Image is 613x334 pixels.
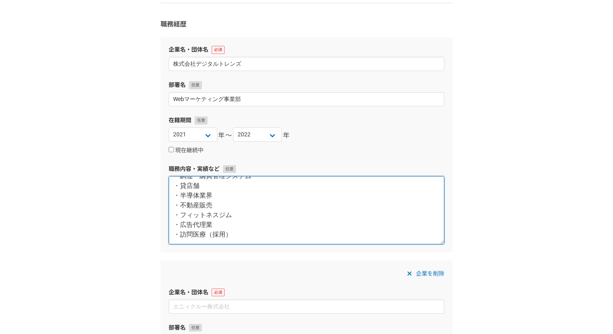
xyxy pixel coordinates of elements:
span: 年〜 [218,131,232,140]
input: エニィクルー株式会社 [169,300,444,314]
label: 企業名・団体名 [169,288,444,297]
input: 開発2部 [169,92,444,106]
label: 企業名・団体名 [169,45,444,54]
label: 現在継続中 [169,147,204,154]
label: 部署名 [169,81,444,89]
span: 年 [283,131,290,140]
input: 現在継続中 [169,147,174,152]
label: 部署名 [169,323,444,332]
h3: 職務経歴 [161,19,452,29]
label: 在籍期間 [169,116,444,125]
input: エニィクルー株式会社 [169,57,444,71]
span: 企業を削除 [416,269,444,278]
label: 職務内容・実績など [169,165,444,173]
